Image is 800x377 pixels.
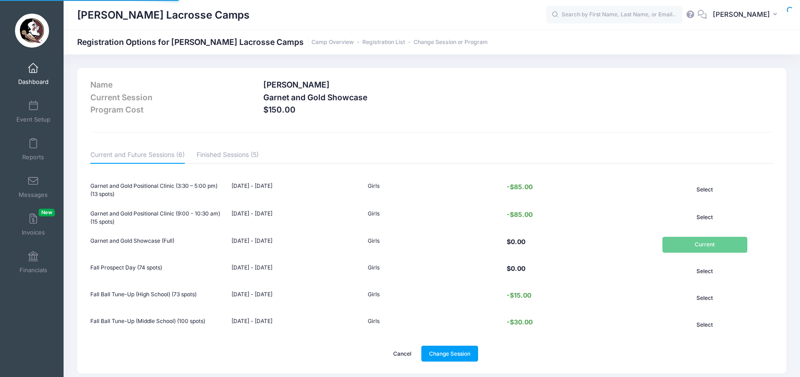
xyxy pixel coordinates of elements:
h3: Garnet and Gold Showcase [263,93,658,102]
a: Current and Future Sessions (6) [90,147,185,164]
span: Messages [19,191,48,199]
span: -$30.00 [504,318,535,326]
a: Messages [12,171,55,203]
td: [DATE] - [DATE] [227,259,364,284]
a: Cancel [385,346,420,361]
td: [DATE] - [DATE] [227,313,364,337]
h3: Program Cost [90,105,254,114]
h1: [PERSON_NAME] Lacrosse Camps [77,5,250,25]
span: Financials [20,266,47,274]
span: $0.00 [504,238,528,245]
button: Select [662,210,747,225]
span: [PERSON_NAME] [713,10,770,20]
span: -$85.00 [504,183,535,191]
h3: [PERSON_NAME] [263,80,658,89]
img: Sara Tisdale Lacrosse Camps [15,14,49,48]
button: Select [662,290,747,306]
a: Dashboard [12,58,55,90]
td: [DATE] - [DATE] [227,286,364,310]
input: Search by First Name, Last Name, or Email... [546,6,682,24]
td: Girls [364,205,500,230]
h1: Registration Options for [PERSON_NAME] Lacrosse Camps [77,37,488,47]
td: Fall Ball Tune-Up (Middle School) (100 spots) [90,313,227,337]
span: $0.00 [504,264,528,272]
td: Garnet and Gold Showcase (Full) [90,233,227,257]
td: [DATE] - [DATE] [227,205,364,230]
a: Change Session [421,346,479,361]
a: Registration List [362,39,405,46]
td: Girls [364,286,500,310]
span: Event Setup [16,116,50,123]
td: [DATE] - [DATE] [227,178,364,203]
a: Financials [12,246,55,278]
a: Event Setup [12,96,55,127]
button: [PERSON_NAME] [707,5,786,25]
td: Garnet and Gold Positional Clinic (9:00 - 10:30 am) (15 spots) [90,205,227,230]
a: Reports [12,133,55,165]
td: Fall Prospect Day (74 spots) [90,259,227,284]
h3: Current Session [90,93,254,102]
h3: Name [90,80,254,89]
td: [DATE] - [DATE] [227,233,364,257]
span: Invoices [22,229,45,236]
span: Dashboard [18,78,49,86]
td: Garnet and Gold Positional Clinic (3:30 – 5:00 pm) (13 spots) [90,178,227,203]
td: Girls [364,259,500,284]
h3: $150.00 [263,105,658,114]
td: Fall Ball Tune-Up (High School) (73 spots) [90,286,227,310]
span: -$15.00 [504,291,533,299]
span: -$85.00 [504,211,535,218]
a: Finished Sessions (5) [197,147,259,164]
span: Reports [22,153,44,161]
a: Change Session or Program [414,39,488,46]
td: Girls [364,233,500,257]
button: Select [662,317,747,333]
td: Girls [364,313,500,337]
a: InvoicesNew [12,209,55,240]
td: Girls [364,178,500,203]
a: Camp Overview [311,39,354,46]
button: Select [662,182,747,197]
span: New [39,209,55,216]
button: Select [662,264,747,279]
